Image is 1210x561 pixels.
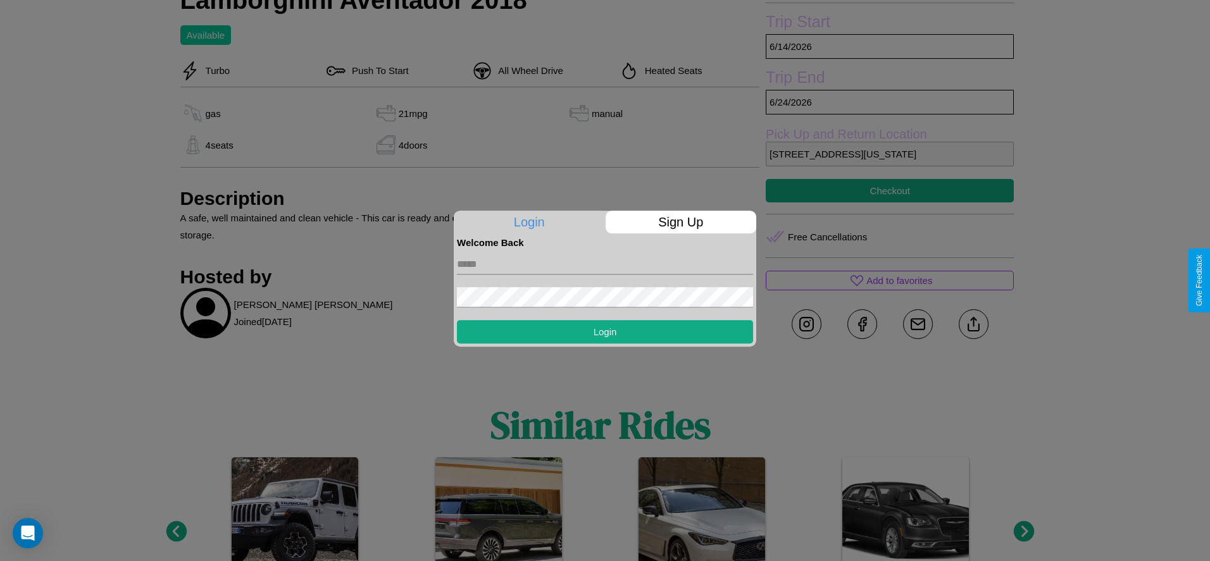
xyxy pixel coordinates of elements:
p: Sign Up [606,211,757,233]
h4: Welcome Back [457,237,753,248]
div: Give Feedback [1195,255,1204,306]
button: Login [457,320,753,343]
p: Login [454,211,605,233]
div: Open Intercom Messenger [13,518,43,548]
